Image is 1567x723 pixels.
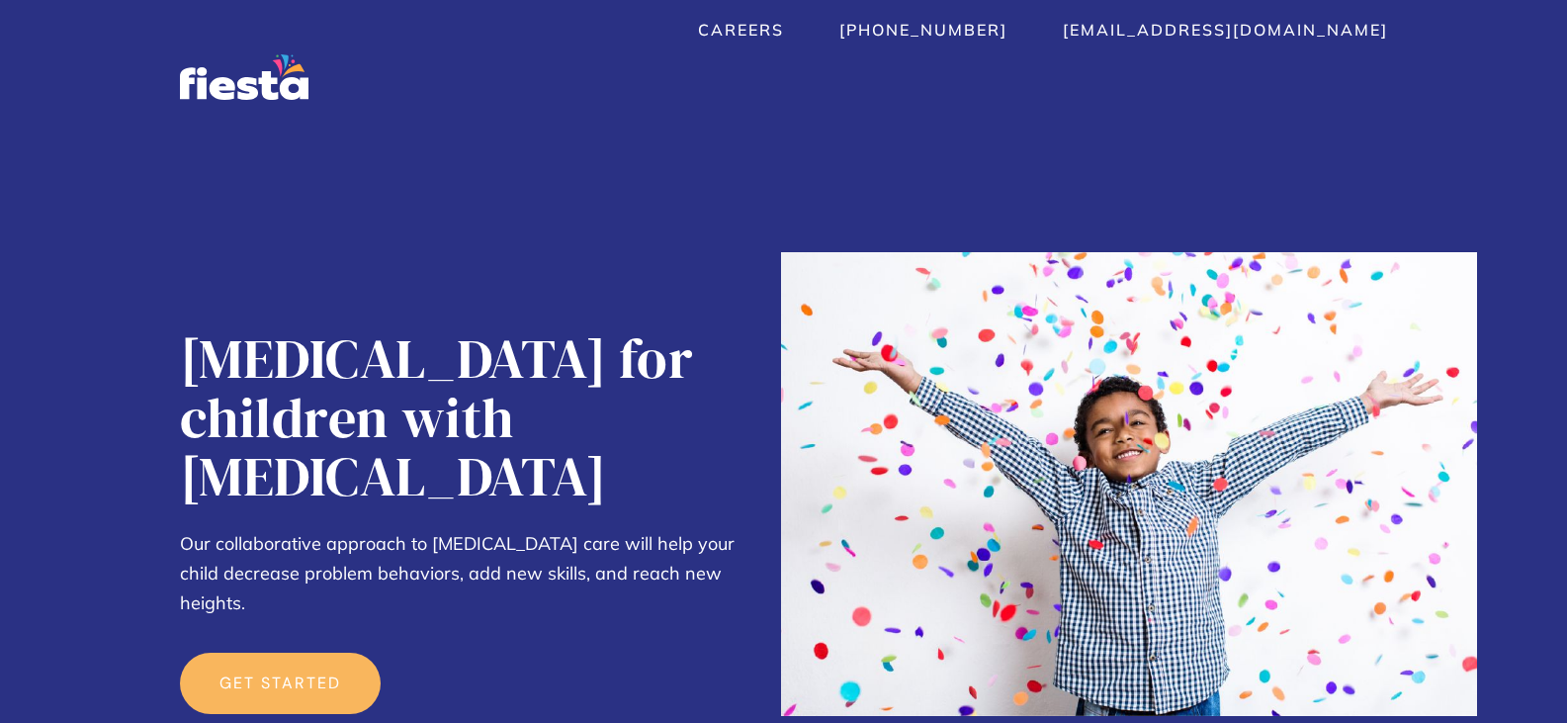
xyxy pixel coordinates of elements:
[180,329,760,505] h1: [MEDICAL_DATA] for children with [MEDICAL_DATA]
[180,529,760,618] p: Our collaborative approach to [MEDICAL_DATA] care will help your child decrease problem behaviors...
[781,252,1477,716] img: Child with autism celebrates success
[698,20,784,40] a: Careers
[839,20,1007,40] a: [PHONE_NUMBER]
[1063,20,1388,40] a: [EMAIL_ADDRESS][DOMAIN_NAME]
[180,54,308,100] a: home
[180,653,381,714] a: get started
